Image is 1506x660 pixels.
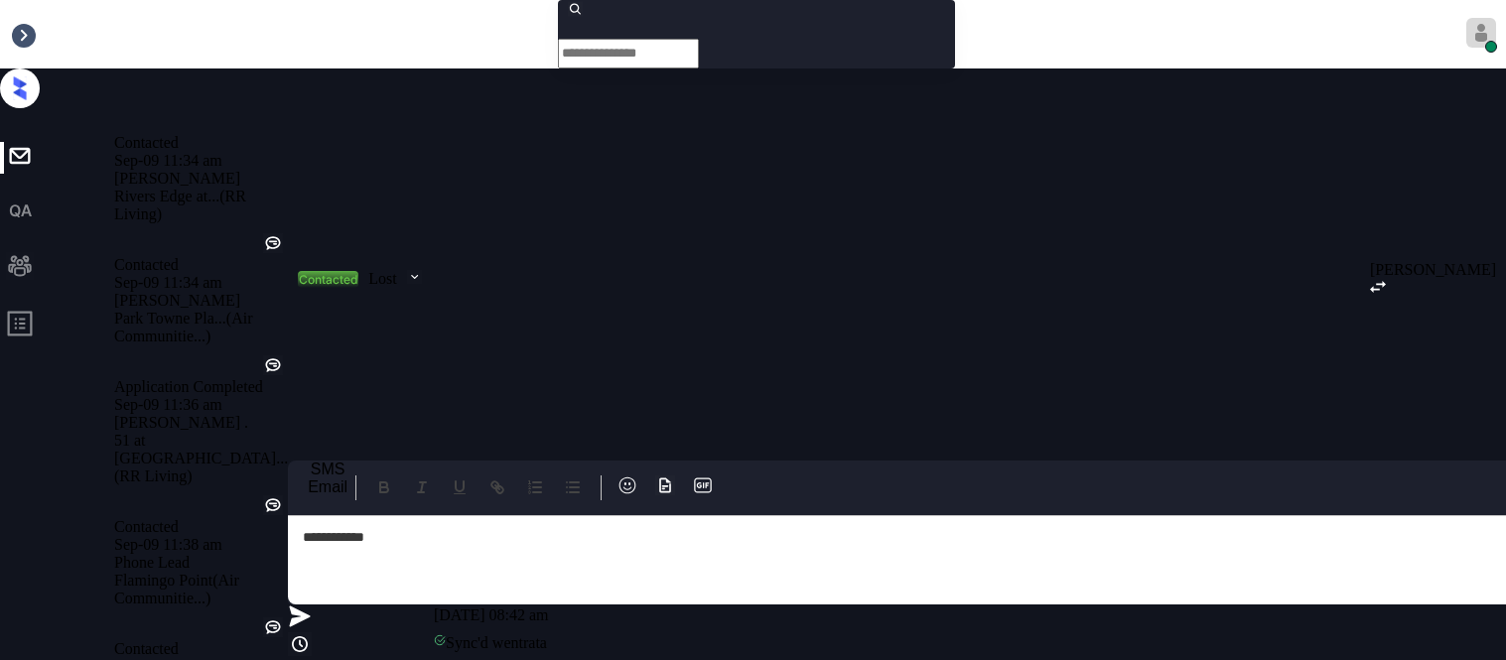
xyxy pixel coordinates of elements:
[263,495,283,518] div: Kelsey was silent
[114,378,288,396] div: Application Completed
[407,268,422,286] img: icon-zuma
[114,134,288,152] div: Contacted
[114,554,288,572] div: Phone Lead
[114,414,288,432] div: [PERSON_NAME] .
[114,432,288,485] div: 51 at [GEOGRAPHIC_DATA]... (RR Living)
[1370,281,1386,293] img: icon-zuma
[263,233,283,256] div: Kelsey was silent
[308,461,347,478] div: SMS
[114,188,288,223] div: Rivers Edge at... (RR Living)
[288,632,312,656] img: icon-zuma
[114,292,288,310] div: [PERSON_NAME]
[263,355,283,378] div: Kelsey was silent
[114,310,288,345] div: Park Towne Pla... (Air Communitie...)
[10,26,47,44] div: Inbox
[1466,18,1496,48] img: avatar
[114,536,288,554] div: Sep-09 11:38 am
[617,475,637,495] img: icon-zuma
[299,272,357,287] div: Contacted
[263,233,283,253] img: Kelsey was silent
[288,604,312,628] img: icon-zuma
[368,270,396,288] div: Lost
[655,475,675,495] img: icon-zuma
[114,396,288,414] div: Sep-09 11:36 am
[114,274,288,292] div: Sep-09 11:34 am
[114,170,288,188] div: [PERSON_NAME]
[308,478,347,496] div: Email
[114,152,288,170] div: Sep-09 11:34 am
[114,256,288,274] div: Contacted
[263,355,283,375] img: Kelsey was silent
[263,617,283,637] img: Kelsey was silent
[114,640,288,658] div: Contacted
[263,617,283,640] div: Kelsey was silent
[114,572,288,607] div: Flamingo Point (Air Communitie...)
[263,495,283,515] img: Kelsey was silent
[6,310,34,344] span: profile
[1370,261,1496,279] div: [PERSON_NAME]
[114,518,288,536] div: Contacted
[693,475,713,495] img: icon-zuma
